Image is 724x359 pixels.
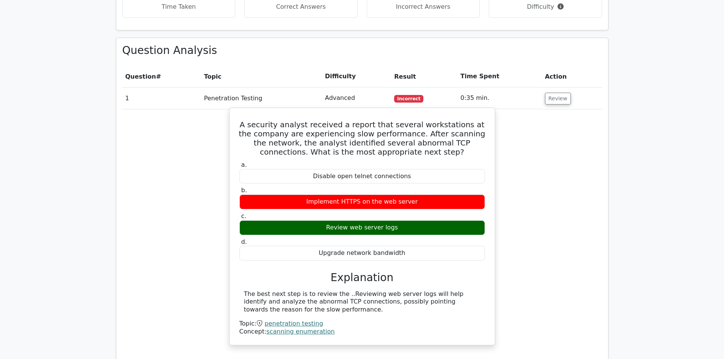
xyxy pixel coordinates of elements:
div: Review web server logs [239,220,485,235]
a: scanning enumeration [266,328,335,335]
span: d. [241,238,247,245]
td: Advanced [322,87,391,109]
td: 1 [122,87,201,109]
p: Difficulty [495,2,596,11]
a: penetration testing [265,320,323,327]
div: The best next step is to review the ..Reviewing web server logs will help identify and analyze th... [244,290,480,314]
div: Concept: [239,328,485,336]
span: c. [241,212,247,220]
span: Incorrect [394,95,423,103]
p: Incorrect Answers [373,2,474,11]
div: Disable open telnet connections [239,169,485,184]
span: b. [241,187,247,194]
th: Time Spent [457,66,542,87]
h5: A security analyst received a report that several workstations at the company are experiencing sl... [239,120,486,157]
div: Topic: [239,320,485,328]
div: Implement HTTPS on the web server [239,195,485,209]
th: Action [542,66,602,87]
th: Result [391,66,457,87]
th: Difficulty [322,66,391,87]
h3: Question Analysis [122,44,602,57]
div: Upgrade network bandwidth [239,246,485,261]
th: # [122,66,201,87]
th: Topic [201,66,322,87]
span: Question [125,73,156,80]
p: Time Taken [129,2,229,11]
td: Penetration Testing [201,87,322,109]
h3: Explanation [244,271,480,284]
td: 0:35 min. [457,87,542,109]
span: a. [241,161,247,168]
p: Correct Answers [251,2,351,11]
button: Review [545,93,571,104]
